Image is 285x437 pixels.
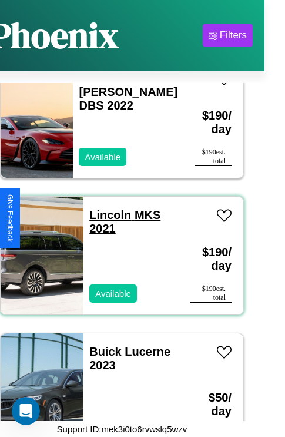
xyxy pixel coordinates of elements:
[190,284,232,303] div: $ 190 est. total
[89,345,170,372] a: Buick Lucerne 2023
[195,148,232,166] div: $ 190 est. total
[190,234,232,284] h3: $ 190 / day
[12,397,40,425] iframe: Intercom live chat
[89,208,160,235] a: Lincoln MKS 2021
[79,72,177,112] a: Aston [PERSON_NAME] DBS 2022
[220,29,247,41] div: Filters
[6,194,14,242] div: Give Feedback
[195,97,232,148] h3: $ 190 / day
[57,421,187,437] p: Support ID: mek3i0to6rvwslq5wzv
[95,286,131,302] p: Available
[203,24,253,47] button: Filters
[190,379,232,430] h3: $ 50 / day
[85,149,120,165] p: Available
